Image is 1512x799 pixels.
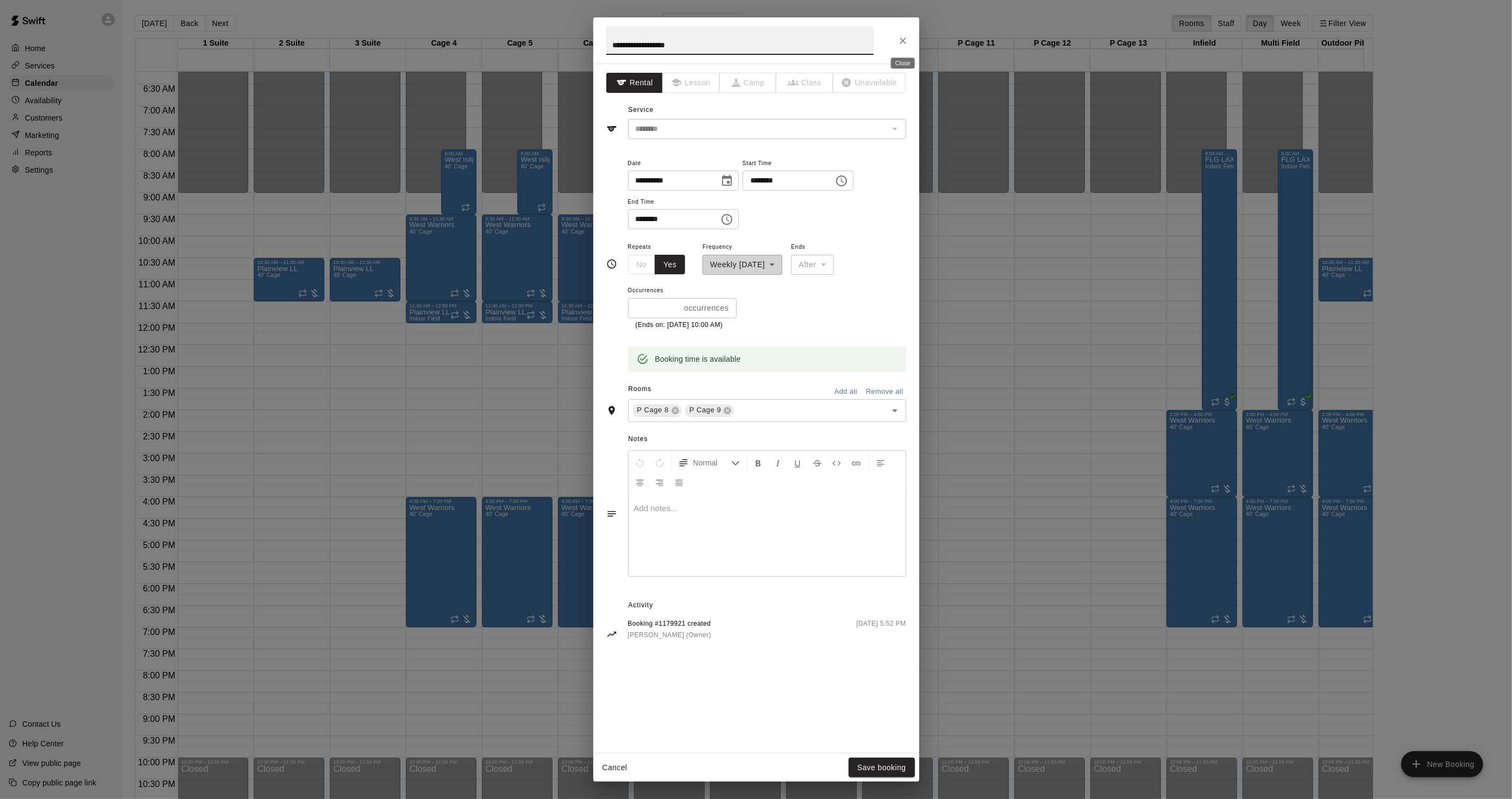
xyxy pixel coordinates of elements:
[631,453,649,473] button: Undo
[598,758,632,778] button: Cancel
[827,453,846,473] button: Insert Code
[636,320,729,331] p: (Ends on: [DATE] 10:00 AM)
[856,619,906,641] span: [DATE] 5:52 PM
[674,453,744,473] button: Formatting Options
[685,404,734,417] div: P Cage 9
[871,453,890,473] button: Left Align
[628,630,712,641] a: [PERSON_NAME] (Owner)
[606,259,617,269] svg: Timing
[650,473,669,492] button: Right Align
[628,597,906,614] span: Activity
[716,209,738,230] button: Choose time, selected time is 10:00 AM
[628,195,739,210] span: End Time
[702,240,782,255] span: Frequency
[833,73,906,93] span: The type of an existing booking cannot be changed
[628,240,694,255] span: Repeats
[628,156,739,171] span: Date
[628,119,906,139] div: The service of an existing booking cannot be changed
[633,404,682,417] div: P Cage 8
[628,106,654,114] span: Service
[628,385,651,393] span: Rooms
[847,453,865,473] button: Insert Link
[720,73,777,93] span: The type of an existing booking cannot be changed
[628,255,686,275] div: outlined button group
[650,453,669,473] button: Redo
[887,403,902,418] button: Open
[606,73,663,93] button: Rental
[716,170,738,192] button: Choose date, selected date is Jan 18, 2026
[685,405,725,416] span: P Cage 9
[684,303,729,314] p: occurrences
[670,473,688,492] button: Justify Align
[743,156,854,171] span: Start Time
[749,453,768,473] button: Format Bold
[693,457,731,468] span: Normal
[606,405,617,416] svg: Rooms
[808,453,826,473] button: Format Strikethrough
[863,383,906,400] button: Remove all
[663,73,720,93] span: The type of an existing booking cannot be changed
[849,758,915,778] button: Save booking
[831,170,852,192] button: Choose time, selected time is 8:00 AM
[606,123,617,134] svg: Service
[628,619,712,630] span: Booking #1179921 created
[891,58,915,68] div: Close
[628,631,712,639] span: [PERSON_NAME] (Owner)
[633,405,673,416] span: P Cage 8
[631,473,649,492] button: Center Align
[606,629,617,640] svg: Activity
[628,284,737,298] span: Occurrences
[788,453,807,473] button: Format Underline
[791,240,833,255] span: Ends
[829,383,863,400] button: Add all
[776,73,833,93] span: The type of an existing booking cannot be changed
[606,508,617,519] svg: Notes
[893,31,913,51] button: Close
[791,255,833,275] div: After
[655,255,685,275] button: Yes
[655,349,741,369] div: Booking time is available
[628,431,906,448] span: Notes
[769,453,787,473] button: Format Italics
